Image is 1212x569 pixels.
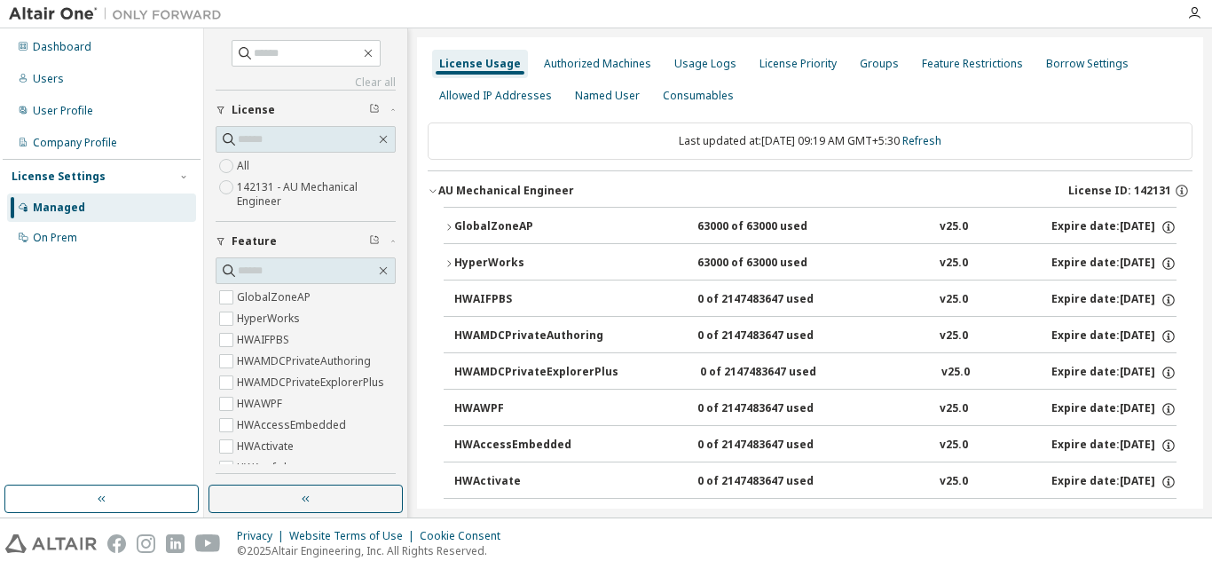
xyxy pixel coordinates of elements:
[33,231,77,245] div: On Prem
[1051,256,1177,272] div: Expire date: [DATE]
[444,208,1177,247] button: GlobalZoneAP63000 of 63000 usedv25.0Expire date:[DATE]
[697,292,857,308] div: 0 of 2147483647 used
[33,40,91,54] div: Dashboard
[940,328,968,344] div: v25.0
[237,529,289,543] div: Privacy
[237,372,388,393] label: HWAMDCPrivateExplorerPlus
[237,287,314,308] label: GlobalZoneAP
[454,353,1177,392] button: HWAMDCPrivateExplorerPlus0 of 2147483647 usedv25.0Expire date:[DATE]
[33,104,93,118] div: User Profile
[454,474,614,490] div: HWActivate
[1046,57,1129,71] div: Borrow Settings
[454,401,614,417] div: HWAWPF
[369,234,380,249] span: Clear filter
[195,534,221,553] img: youtube.svg
[237,155,253,177] label: All
[674,57,736,71] div: Usage Logs
[12,170,106,184] div: License Settings
[544,57,651,71] div: Authorized Machines
[697,328,857,344] div: 0 of 2147483647 used
[166,534,185,553] img: linkedin.svg
[33,72,64,86] div: Users
[860,57,899,71] div: Groups
[454,462,1177,502] button: HWActivate0 of 2147483647 usedv25.0Expire date:[DATE]
[237,351,374,372] label: HWAMDCPrivateAuthoring
[454,317,1177,356] button: HWAMDCPrivateAuthoring0 of 2147483647 usedv25.0Expire date:[DATE]
[9,5,231,23] img: Altair One
[454,438,614,454] div: HWAccessEmbedded
[454,390,1177,429] button: HWAWPF0 of 2147483647 usedv25.0Expire date:[DATE]
[5,534,97,553] img: altair_logo.svg
[232,234,277,249] span: Feature
[902,133,941,148] a: Refresh
[216,222,396,261] button: Feature
[428,122,1192,160] div: Last updated at: [DATE] 09:19 AM GMT+5:30
[940,438,968,454] div: v25.0
[1051,474,1177,490] div: Expire date: [DATE]
[697,256,857,272] div: 63000 of 63000 used
[454,292,614,308] div: HWAIFPBS
[438,184,574,198] div: AU Mechanical Engineer
[700,365,860,381] div: 0 of 2147483647 used
[289,529,420,543] div: Website Terms of Use
[454,256,614,272] div: HyperWorks
[454,426,1177,465] button: HWAccessEmbedded0 of 2147483647 usedv25.0Expire date:[DATE]
[575,89,640,103] div: Named User
[941,365,970,381] div: v25.0
[428,171,1192,210] button: AU Mechanical EngineerLicense ID: 142131
[1051,438,1177,454] div: Expire date: [DATE]
[454,219,614,235] div: GlobalZoneAP
[940,256,968,272] div: v25.0
[237,457,294,478] label: HWAcufwh
[439,57,521,71] div: License Usage
[454,365,618,381] div: HWAMDCPrivateExplorerPlus
[940,292,968,308] div: v25.0
[1051,401,1177,417] div: Expire date: [DATE]
[663,89,734,103] div: Consumables
[759,57,837,71] div: License Priority
[216,91,396,130] button: License
[444,244,1177,283] button: HyperWorks63000 of 63000 usedv25.0Expire date:[DATE]
[237,308,303,329] label: HyperWorks
[439,89,552,103] div: Allowed IP Addresses
[216,75,396,90] a: Clear all
[232,103,275,117] span: License
[237,177,396,212] label: 142131 - AU Mechanical Engineer
[1051,365,1177,381] div: Expire date: [DATE]
[697,401,857,417] div: 0 of 2147483647 used
[237,393,286,415] label: HWAWPF
[454,328,614,344] div: HWAMDCPrivateAuthoring
[454,499,1177,538] button: HWAcufwh0 of 2147483647 usedv25.0Expire date:[DATE]
[940,219,968,235] div: v25.0
[1068,184,1171,198] span: License ID: 142131
[922,57,1023,71] div: Feature Restrictions
[940,401,968,417] div: v25.0
[237,329,293,351] label: HWAIFPBS
[237,436,297,457] label: HWActivate
[107,534,126,553] img: facebook.svg
[216,474,396,513] button: Only my usage
[369,103,380,117] span: Clear filter
[697,438,857,454] div: 0 of 2147483647 used
[697,474,857,490] div: 0 of 2147483647 used
[454,281,1177,320] button: HWAIFPBS0 of 2147483647 usedv25.0Expire date:[DATE]
[33,201,85,215] div: Managed
[237,415,350,436] label: HWAccessEmbedded
[1051,219,1177,235] div: Expire date: [DATE]
[697,219,857,235] div: 63000 of 63000 used
[420,529,511,543] div: Cookie Consent
[33,136,117,150] div: Company Profile
[1051,292,1177,308] div: Expire date: [DATE]
[1051,328,1177,344] div: Expire date: [DATE]
[137,534,155,553] img: instagram.svg
[237,543,511,558] p: © 2025 Altair Engineering, Inc. All Rights Reserved.
[940,474,968,490] div: v25.0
